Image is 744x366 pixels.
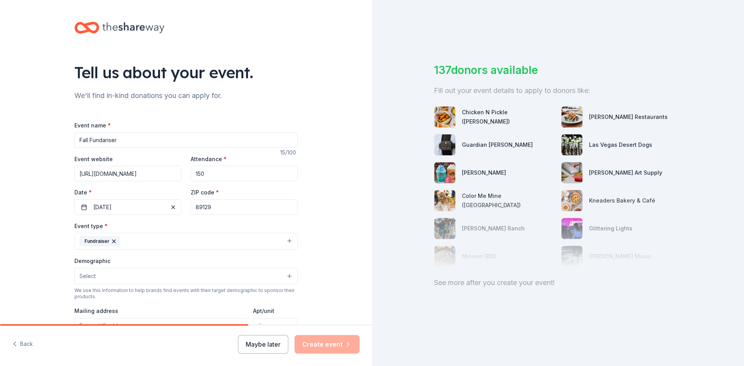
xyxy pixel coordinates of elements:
[74,268,298,284] button: Select
[589,112,668,122] div: [PERSON_NAME] Restaurants
[434,162,455,183] img: photo for Bahama Buck's
[589,140,652,149] div: Las Vegas Desert Dogs
[79,236,121,246] div: Fundraiser
[74,257,110,265] label: Demographic
[74,166,181,181] input: https://www...
[462,108,555,126] div: Chicken N Pickle ([PERSON_NAME])
[79,271,96,281] span: Select
[462,140,533,149] div: Guardian [PERSON_NAME]
[74,62,298,83] div: Tell us about your event.
[74,287,298,300] div: We use this information to help brands find events with their target demographic to sponsor their...
[191,189,219,196] label: ZIP code
[74,307,118,315] label: Mailing address
[561,162,582,183] img: photo for Trekell Art Supply
[238,335,288,354] button: Maybe later
[74,233,298,250] button: Fundraiser
[434,84,682,97] div: Fill out your event details to apply to donors like:
[434,277,682,289] div: See more after you create your event!
[74,199,181,215] button: [DATE]
[74,318,247,333] input: Enter a US address
[462,168,506,177] div: [PERSON_NAME]
[589,168,662,177] div: [PERSON_NAME] Art Supply
[191,166,298,181] input: 20
[74,89,298,102] div: We'll find in-kind donations you can apply for.
[280,148,298,157] div: 15 /100
[12,336,33,352] button: Back
[561,134,582,155] img: photo for Las Vegas Desert Dogs
[253,307,274,315] label: Apt/unit
[561,107,582,127] img: photo for Cameron Mitchell Restaurants
[74,132,298,148] input: Spring Fundraiser
[191,199,298,215] input: 12345 (U.S. only)
[434,62,682,78] div: 137 donors available
[253,318,298,333] input: #
[74,155,113,163] label: Event website
[74,189,181,196] label: Date
[74,222,108,230] label: Event type
[434,134,455,155] img: photo for Guardian Angel Device
[434,107,455,127] img: photo for Chicken N Pickle (Henderson)
[191,155,227,163] label: Attendance
[74,122,111,129] label: Event name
